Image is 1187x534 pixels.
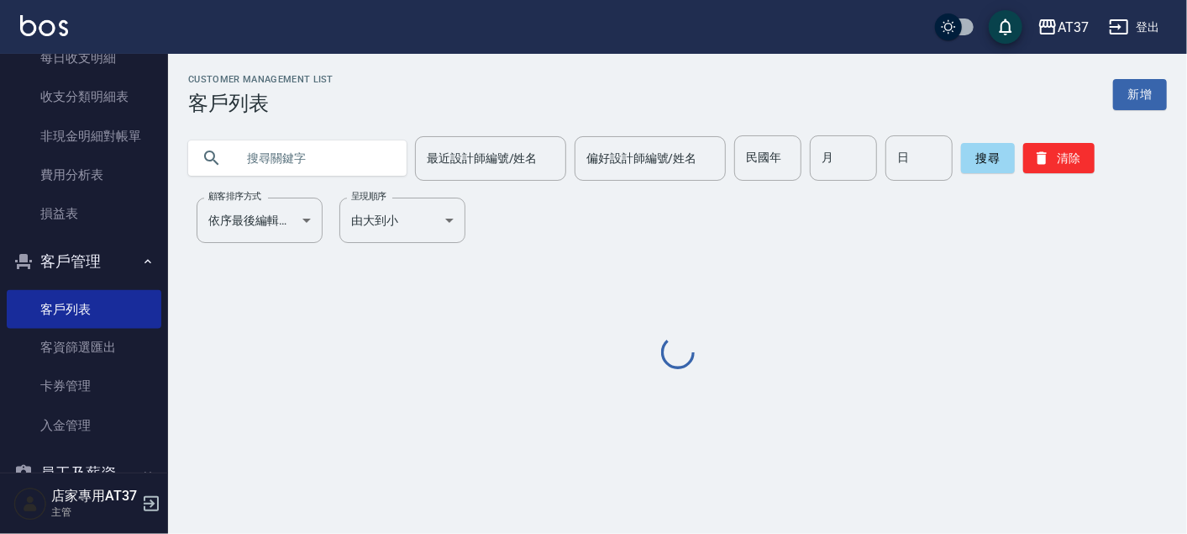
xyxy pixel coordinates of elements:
[197,198,323,243] div: 依序最後編輯時間
[1023,143,1095,173] button: 清除
[1058,17,1089,38] div: AT37
[351,190,386,203] label: 呈現順序
[339,198,465,243] div: 由大到小
[20,15,68,36] img: Logo
[7,367,161,406] a: 卡券管理
[235,135,393,181] input: 搜尋關鍵字
[7,117,161,156] a: 非現金明細對帳單
[188,92,334,115] h3: 客戶列表
[7,39,161,77] a: 每日收支明細
[7,240,161,283] button: 客戶管理
[7,329,161,367] a: 客資篩選匯出
[51,488,137,505] h5: 店家專用AT37
[7,77,161,116] a: 收支分類明細表
[7,156,161,194] a: 費用分析表
[1113,79,1167,110] a: 新增
[1031,10,1095,45] button: AT37
[13,487,47,521] img: Person
[7,407,161,446] a: 入金管理
[208,190,261,203] label: 顧客排序方式
[188,74,334,85] h2: Customer Management List
[7,194,161,233] a: 損益表
[989,10,1022,44] button: save
[1102,12,1167,43] button: 登出
[51,505,137,520] p: 主管
[7,452,161,496] button: 員工及薪資
[961,143,1015,173] button: 搜尋
[7,290,161,329] a: 客戶列表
